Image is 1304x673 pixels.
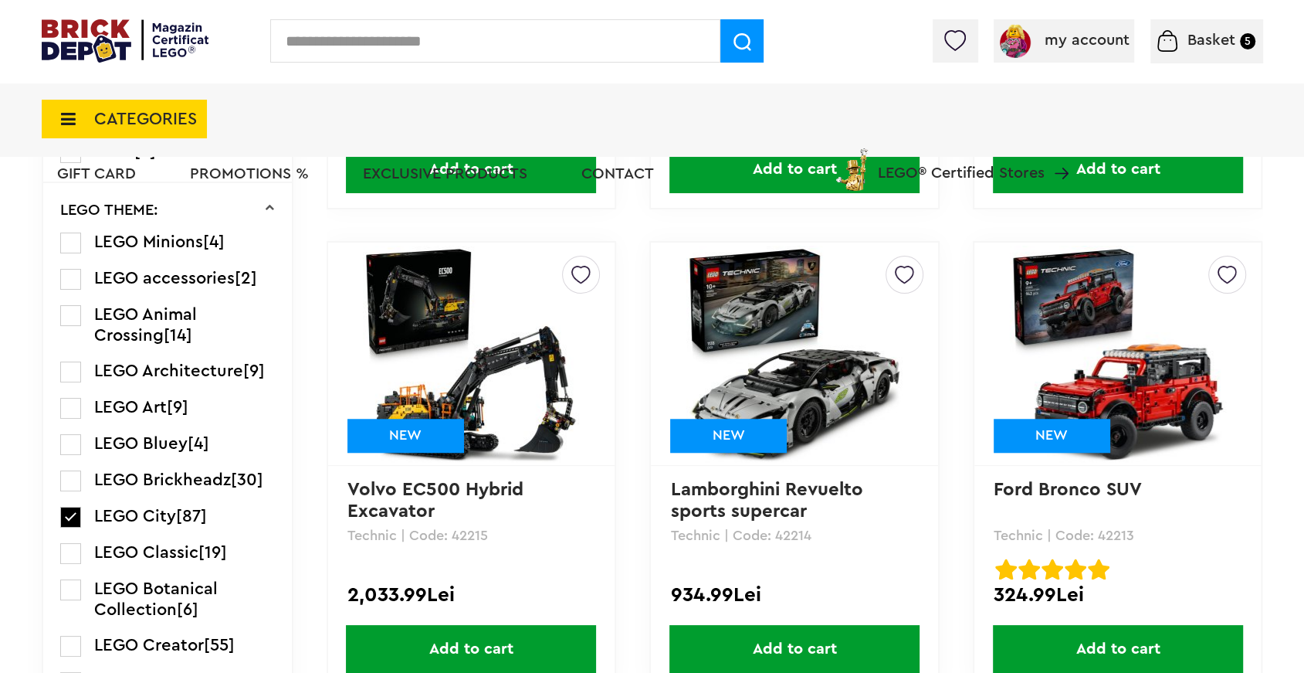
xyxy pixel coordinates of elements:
font: LEGO Minions [94,233,203,250]
font: [9] [243,362,265,379]
font: [6] [177,601,198,618]
a: LEGO® Certified Stores [1045,145,1069,161]
font: [2] [235,270,257,287]
img: Star rating [995,559,1017,580]
font: LEGO accessories [94,270,235,287]
font: Technic | Code: 42213 [994,529,1134,542]
font: [4] [203,233,225,250]
font: 2,033.99Lei [347,585,455,605]
a: Add to cart [651,625,937,673]
font: NEW [712,428,744,442]
font: LEGO Brickheadz [94,471,231,488]
font: LEGO® Certified Stores [878,165,1045,181]
font: [9] [167,399,188,416]
a: my account [998,32,1130,48]
font: LEGO Animal Crossing [94,306,197,344]
font: [19] [198,544,227,561]
font: CATEGORIES [94,110,197,127]
font: NEW [389,428,422,442]
a: Volvo EC500 Hybrid Excavator [347,481,529,521]
font: LEGO Art [94,399,167,416]
a: Lamborghini Revuelto sports supercar [670,481,868,521]
font: LEGO City [94,508,176,525]
img: Star rating [1042,559,1063,580]
a: Add to cart [974,625,1261,673]
font: [30] [231,471,263,488]
font: LEGO Bluey [94,435,188,452]
font: LEGO Creator [94,637,204,654]
font: NEW [1035,428,1068,442]
font: my account [1045,32,1130,48]
font: 324.99Lei [994,585,1084,605]
font: [14] [164,327,192,344]
a: Gift Card [57,166,136,182]
img: Star rating [1065,559,1086,580]
img: Lamborghini Revuelto sports supercar [686,246,903,462]
a: Exclusive products [363,166,527,182]
a: Ford Bronco SUV [994,481,1142,499]
a: PROMOTIONS % [190,166,309,182]
font: Technic | Code: 42215 [347,529,488,542]
a: Add to cart [328,625,615,673]
font: LEGO Classic [94,544,198,561]
font: LEGO Architecture [94,362,243,379]
a: Contact [581,166,654,182]
font: Add to cart [752,641,836,657]
img: Star rating [1018,559,1040,580]
font: 5 [1245,36,1251,47]
font: [87] [176,508,207,525]
font: 934.99Lei [670,585,760,605]
font: Add to cart [429,641,513,657]
img: Star rating [1088,559,1109,580]
font: [4] [188,435,209,452]
font: [55] [204,637,235,654]
font: LEGO Botanical Collection [94,580,218,618]
font: Basket [1187,32,1235,48]
font: Technic | Code: 42214 [670,529,811,542]
font: Add to cart [1075,641,1160,657]
img: Ford Bronco SUV [1010,246,1226,462]
img: Volvo EC500 Hybrid Excavator [363,246,579,462]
